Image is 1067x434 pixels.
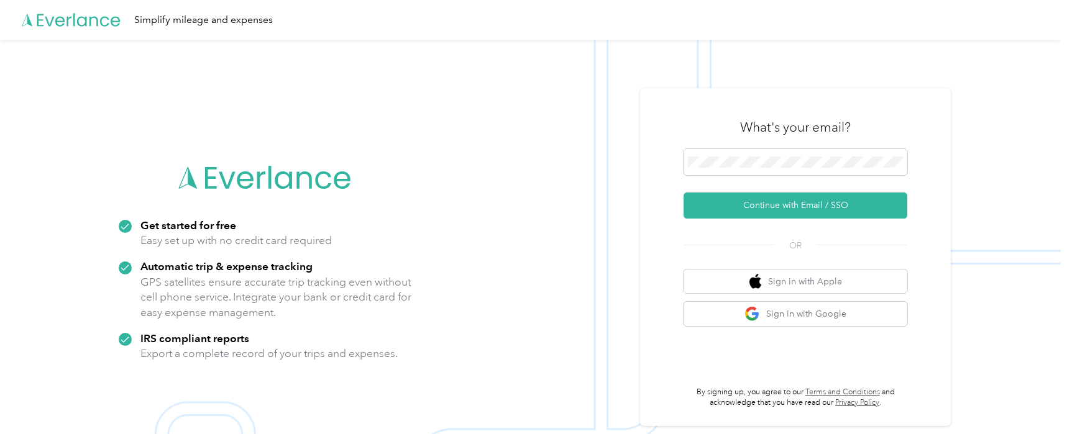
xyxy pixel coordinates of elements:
img: google logo [744,306,760,322]
strong: Automatic trip & expense tracking [140,260,313,273]
p: Easy set up with no credit card required [140,233,332,248]
p: GPS satellites ensure accurate trip tracking even without cell phone service. Integrate your bank... [140,274,412,320]
a: Privacy Policy [835,398,879,407]
a: Terms and Conditions [805,387,880,397]
button: google logoSign in with Google [684,302,907,326]
h3: What's your email? [740,119,851,136]
strong: IRS compliant reports [140,332,249,345]
p: Export a complete record of your trips and expenses. [140,346,398,361]
button: Continue with Email / SSO [684,192,907,219]
p: By signing up, you agree to our and acknowledge that you have read our . [684,387,907,409]
span: OR [774,239,817,252]
button: apple logoSign in with Apple [684,269,907,294]
strong: Get started for free [140,219,236,232]
div: Simplify mileage and expenses [134,12,273,28]
img: apple logo [749,274,762,289]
